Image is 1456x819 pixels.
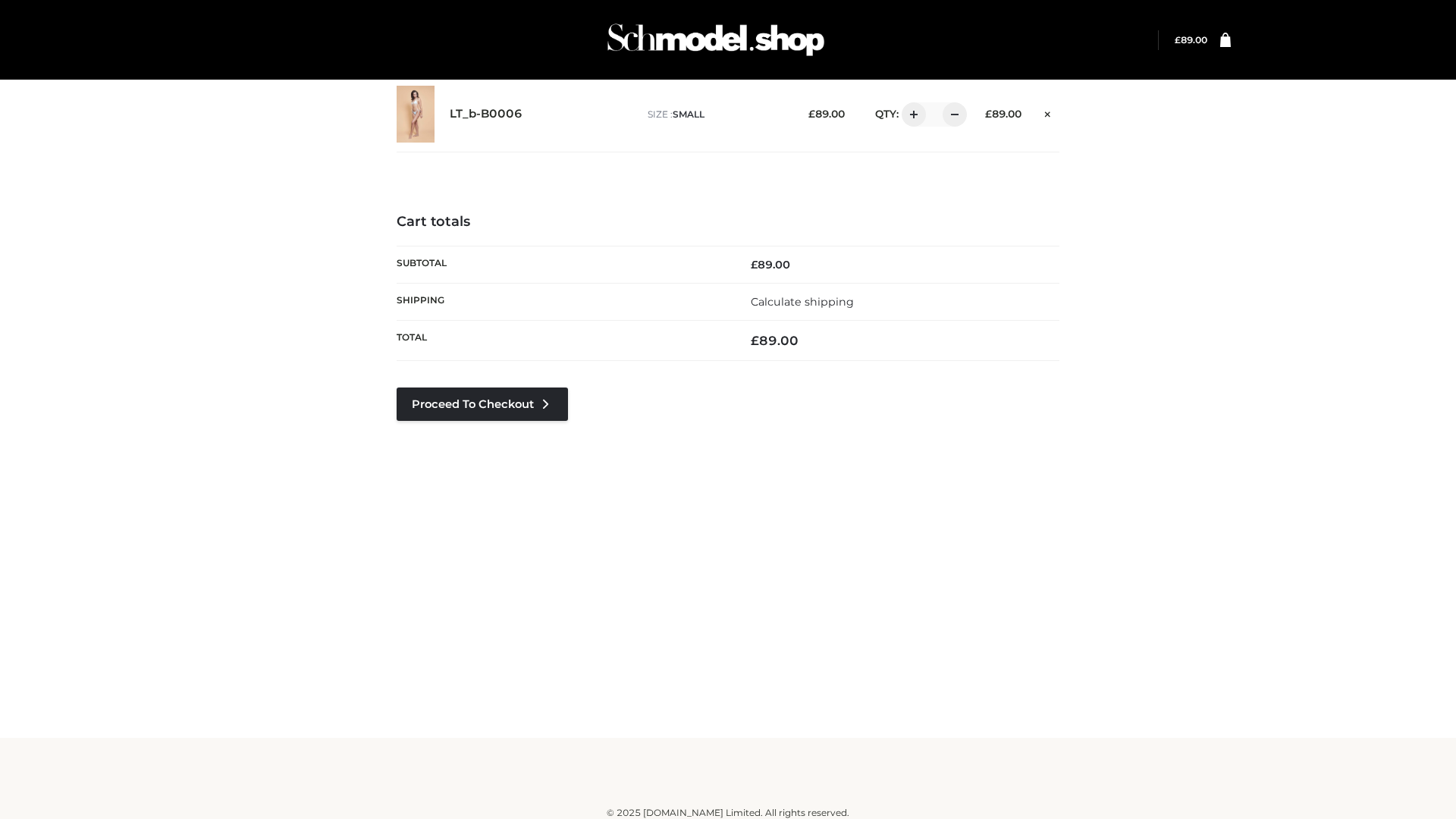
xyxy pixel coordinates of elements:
span: £ [1175,34,1181,45]
th: Total [397,321,728,361]
th: Subtotal [397,246,728,283]
bdi: 89.00 [808,108,845,120]
span: £ [751,333,759,348]
bdi: 89.00 [751,258,790,271]
span: £ [808,108,815,120]
a: Calculate shipping [751,295,854,309]
bdi: 89.00 [1175,34,1207,45]
h4: Cart totals [397,214,1059,231]
span: £ [985,108,992,120]
a: Remove this item [1037,102,1059,122]
th: Shipping [397,283,728,320]
p: size : [648,108,785,121]
span: SMALL [673,108,704,120]
img: Schmodel Admin 964 [602,10,830,70]
span: £ [751,258,758,271]
a: Proceed to Checkout [397,388,568,421]
bdi: 89.00 [751,333,799,348]
div: QTY: [860,102,962,127]
bdi: 89.00 [985,108,1021,120]
a: £89.00 [1175,34,1207,45]
a: LT_b-B0006 [450,107,522,121]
